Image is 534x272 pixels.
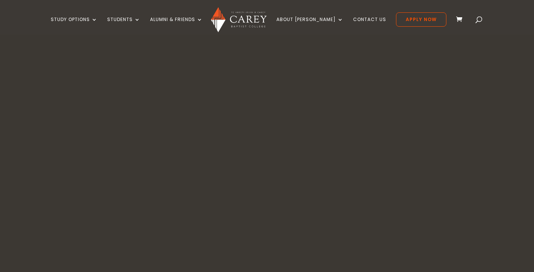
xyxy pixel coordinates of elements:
a: Alumni & Friends [150,17,203,35]
a: Study Options [51,17,97,35]
a: Contact Us [353,17,386,35]
a: Students [107,17,140,35]
a: Apply Now [396,12,446,27]
img: Carey Baptist College [211,7,266,32]
a: About [PERSON_NAME] [276,17,343,35]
